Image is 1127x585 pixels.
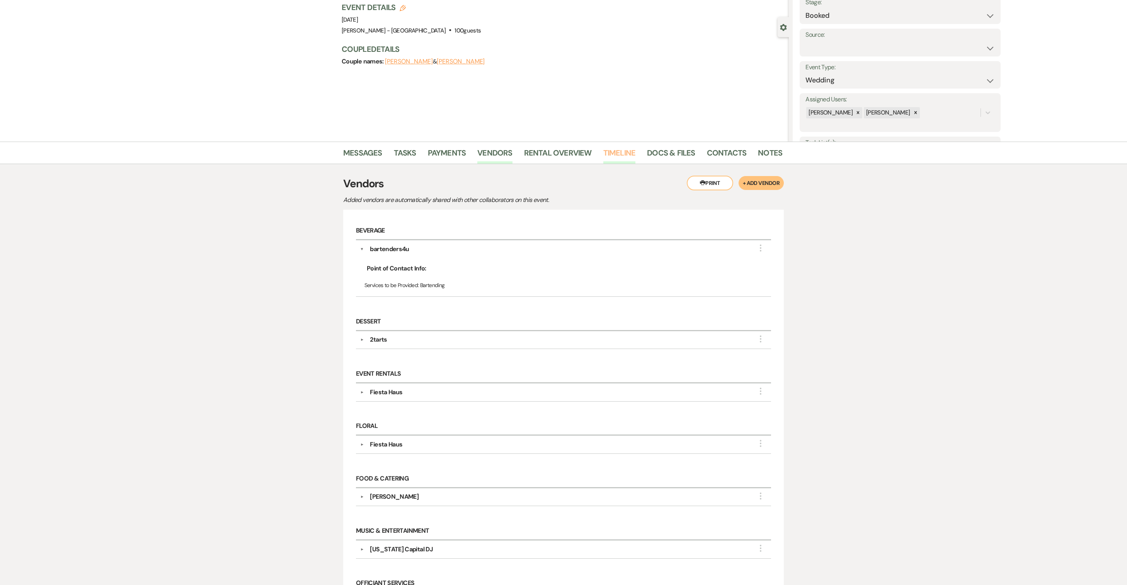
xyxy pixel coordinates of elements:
span: [PERSON_NAME] - [GEOGRAPHIC_DATA] [342,27,446,34]
h6: Food & Catering [356,470,771,488]
button: ▼ [357,338,366,342]
div: Fiesta Haus [370,440,402,449]
span: Services to be Provided: [364,282,419,289]
p: Bartending [364,281,763,289]
a: Notes [758,147,782,164]
h6: Music & Entertainment [356,522,771,541]
button: ▼ [360,245,364,254]
button: [PERSON_NAME] [437,58,485,65]
span: & [385,58,485,65]
a: Messages [343,147,382,164]
div: 2tarts [370,335,387,344]
h3: Vendors [343,176,784,192]
span: Couple names: [342,57,385,65]
button: + Add Vendor [739,176,784,190]
h3: Event Details [342,2,481,13]
button: Close lead details [780,23,787,31]
div: [PERSON_NAME] [806,107,854,118]
button: ▼ [357,390,366,394]
span: [DATE] [342,16,358,24]
h6: Floral [356,418,771,436]
button: ▼ [357,547,366,551]
div: Fiesta Haus [370,388,402,397]
a: Docs & Files [647,147,695,164]
h6: Beverage [356,222,771,240]
span: Point of Contact Info: [364,264,426,273]
div: [PERSON_NAME] [370,492,419,501]
a: Contacts [707,147,747,164]
span: 100 guests [455,27,481,34]
p: Added vendors are automatically shared with other collaborators on this event. [343,195,614,205]
label: Assigned Users: [805,94,995,105]
button: ▼ [357,495,366,499]
button: ▼ [357,443,366,446]
h6: Event Rentals [356,365,771,383]
a: Vendors [477,147,512,164]
a: Rental Overview [524,147,592,164]
label: Source: [805,29,995,41]
h3: Couple Details [342,44,775,55]
label: Event Type: [805,62,995,73]
button: [PERSON_NAME] [385,58,433,65]
a: Timeline [603,147,636,164]
div: bartenders4u [370,245,409,254]
div: [PERSON_NAME] [864,107,911,118]
a: Payments [428,147,466,164]
div: [US_STATE] Capital DJ [370,545,433,554]
button: Print [687,176,733,190]
h6: Dessert [356,313,771,331]
label: Task List(s): [805,137,995,149]
a: Tasks [394,147,416,164]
